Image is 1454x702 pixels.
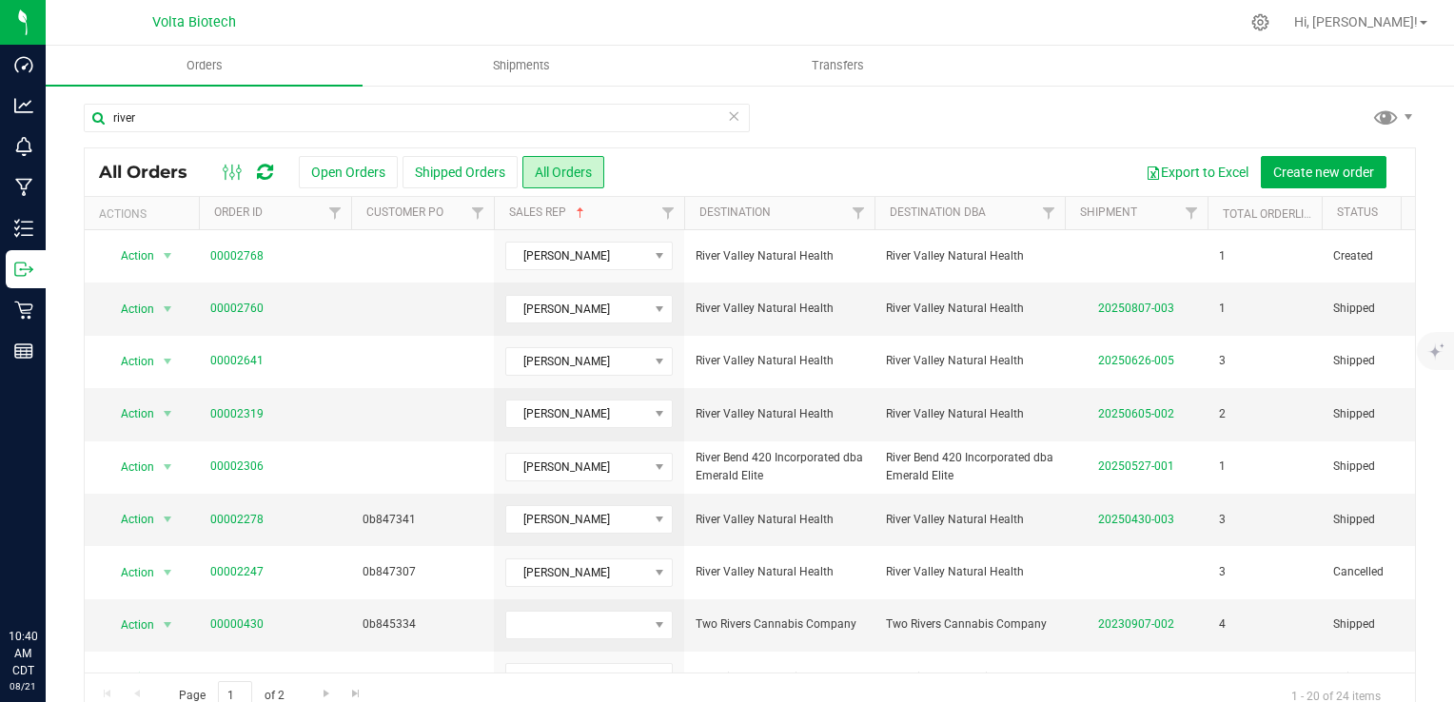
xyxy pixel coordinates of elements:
span: River Valley Natural Health [886,405,1053,423]
a: Filter [320,197,351,229]
a: Filter [843,197,874,229]
span: Shipped [1333,352,1453,370]
span: River Valley Natural Health [886,300,1053,318]
p: 08/21 [9,679,37,693]
a: Destination [699,205,771,219]
span: select [156,296,180,322]
span: select [156,664,180,691]
a: 20250527-001 [1098,459,1174,473]
span: Shipped [1333,300,1453,318]
button: Open Orders [299,156,398,188]
p: 10:40 AM CDT [9,628,37,679]
span: 0b845335 [363,669,482,687]
a: Filter [653,197,684,229]
span: River Valley Natural Health [886,511,1053,529]
span: Action [104,243,155,269]
span: Action [104,664,155,691]
span: [PERSON_NAME] [506,454,648,480]
span: [PERSON_NAME] [506,506,648,533]
span: River Valley Natural Health [696,405,863,423]
a: Status [1337,205,1378,219]
span: Shipped [1333,511,1453,529]
span: 3 [1219,511,1226,529]
span: Shipments [467,57,576,74]
inline-svg: Analytics [14,96,33,115]
a: Sales Rep [509,205,588,219]
span: Volta Biotech [152,14,236,30]
span: River Valley Natural Health [886,247,1053,265]
span: 1 [1219,458,1226,476]
span: [PERSON_NAME] [506,296,648,322]
span: select [156,559,180,586]
a: 00002641 [210,352,264,370]
span: River Bend 420 Incorporated dba Emerald Elite [696,449,863,485]
a: 20230907-002 [1098,671,1174,684]
span: Clear [727,104,740,128]
span: River Valley Natural Health [696,247,863,265]
span: Two Rivers Cannabis Company [886,615,1053,634]
a: Total Orderlines [1223,207,1326,221]
inline-svg: Monitoring [14,137,33,156]
a: Shipment [1080,205,1137,219]
iframe: Resource center [19,550,76,607]
span: [PERSON_NAME] [506,400,648,427]
span: River Valley Natural Health [886,563,1053,581]
span: Hi, [PERSON_NAME]! [1294,14,1418,29]
span: 2 [1219,405,1226,423]
span: select [156,506,180,533]
span: River Valley Natural Health [696,300,863,318]
a: 00002278 [210,511,264,529]
span: 3 [1219,563,1226,581]
span: Create new order [1273,165,1374,180]
button: Shipped Orders [403,156,518,188]
button: Create new order [1261,156,1386,188]
a: 20250430-003 [1098,513,1174,526]
a: Transfers [679,46,996,86]
span: 1 [1219,247,1226,265]
iframe: Resource center unread badge [56,547,79,570]
a: Filter [1176,197,1208,229]
span: [PERSON_NAME] [506,348,648,375]
span: 3 [1219,352,1226,370]
a: 00002768 [210,247,264,265]
a: Order ID [214,205,263,219]
input: Search Order ID, Destination, Customer PO... [84,104,750,132]
a: 20250626-005 [1098,354,1174,367]
span: [PERSON_NAME] [506,559,648,586]
span: Action [104,296,155,322]
div: Actions [99,207,191,221]
span: Shipped [1333,405,1453,423]
a: 00002760 [210,300,264,318]
span: Shipped [1333,669,1453,687]
span: Action [104,348,155,375]
span: Shipped [1333,615,1453,634]
a: Filter [1033,197,1065,229]
inline-svg: Manufacturing [14,178,33,197]
a: 20250605-002 [1098,407,1174,420]
span: 4 [1219,615,1226,634]
a: 00002247 [210,563,264,581]
span: River Valley Natural Health [696,352,863,370]
a: 00000430 [210,615,264,634]
div: Manage settings [1248,13,1272,31]
button: All Orders [522,156,604,188]
inline-svg: Inventory [14,219,33,238]
span: Created [1333,247,1453,265]
a: 00000429 [210,669,264,687]
span: 1 [1219,300,1226,318]
span: Action [104,454,155,480]
span: Action [104,506,155,533]
span: River Valley Natural Health [696,511,863,529]
span: select [156,612,180,638]
span: select [156,454,180,480]
span: select [156,243,180,269]
span: All Orders [99,162,206,183]
inline-svg: Retail [14,301,33,320]
a: 00002319 [210,405,264,423]
inline-svg: Reports [14,341,33,361]
span: Action [104,400,155,427]
span: 0b847307 [363,563,482,581]
a: Destination DBA [890,205,986,219]
a: 20250807-003 [1098,302,1174,315]
a: 00002306 [210,458,264,476]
